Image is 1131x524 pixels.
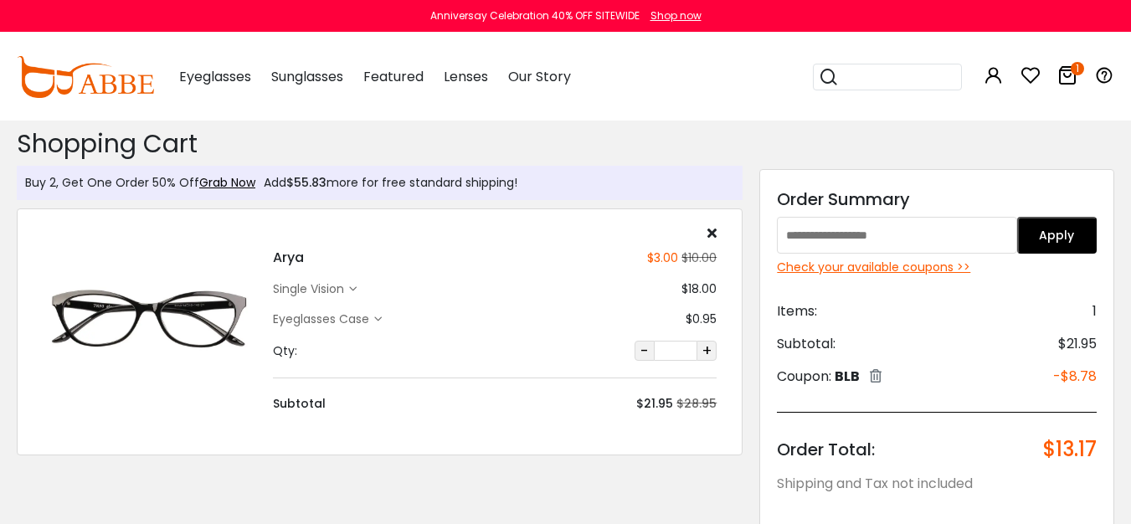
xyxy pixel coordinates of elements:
span: -$8.78 [1053,367,1097,387]
div: Anniversay Celebration 40% OFF SITEWIDE [430,8,640,23]
div: single vision [273,280,349,298]
div: Qty: [273,342,297,360]
div: Check your available coupons >> [777,259,1097,276]
h2: Shopping Cart [17,129,743,159]
a: Shop now [642,8,702,23]
span: Our Story [508,67,571,86]
img: abbeglasses.com [17,56,154,98]
img: Arya [43,266,256,373]
span: $21.95 [1058,334,1097,354]
div: $10.00 [678,249,717,267]
a: 1 [1057,69,1077,88]
button: - [635,341,655,361]
a: Grab Now [199,174,255,191]
span: $13.17 [1043,438,1097,461]
h4: Arya [273,248,304,268]
div: $0.95 [686,311,717,328]
div: Coupon: [777,367,882,387]
span: $55.83 [286,174,326,191]
button: Apply [1017,217,1097,254]
span: Items: [777,301,817,321]
span: Sunglasses [271,67,343,86]
i: 1 [1071,62,1084,75]
div: Shipping and Tax not included [777,474,1097,494]
div: Subtotal [273,395,326,413]
span: Eyeglasses [179,67,251,86]
div: Eyeglasses Case [273,311,374,328]
span: Featured [363,67,424,86]
span: Order Total: [777,438,875,461]
span: Subtotal: [777,334,835,354]
div: Add more for free standard shipping! [255,174,517,192]
div: $18.00 [681,280,717,298]
div: $28.95 [676,395,717,413]
span: 1 [1092,301,1097,321]
div: Buy 2, Get One Order 50% Off [25,174,255,192]
div: $3.00 [647,249,678,267]
span: Lenses [444,67,488,86]
span: BLB [835,367,860,386]
div: Shop now [650,8,702,23]
div: Order Summary [777,187,1097,212]
div: $21.95 [636,395,673,413]
button: + [697,341,717,361]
